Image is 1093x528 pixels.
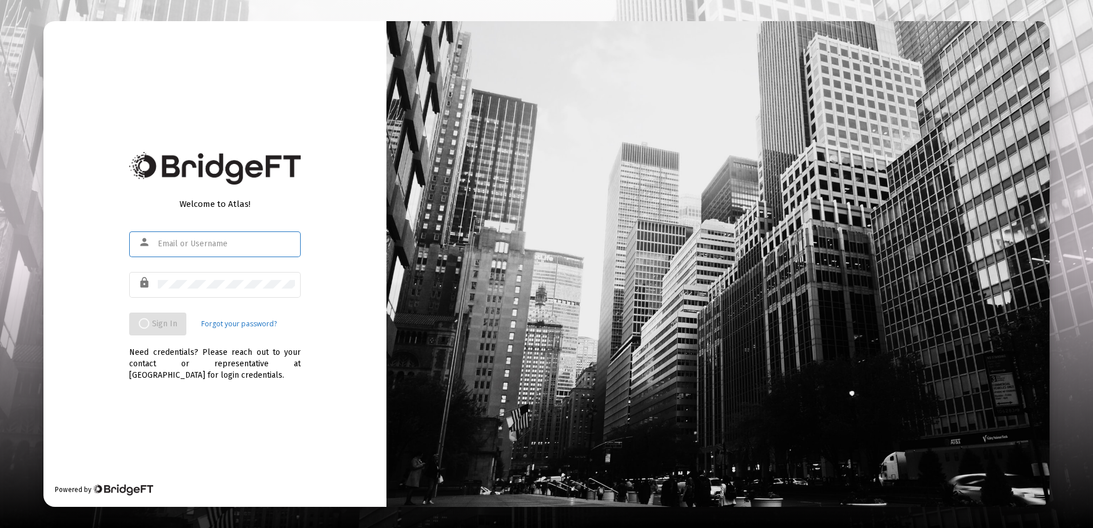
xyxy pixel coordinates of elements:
span: Sign In [138,319,177,329]
div: Welcome to Atlas! [129,198,301,210]
div: Need credentials? Please reach out to your contact or representative at [GEOGRAPHIC_DATA] for log... [129,335,301,381]
mat-icon: lock [138,276,152,290]
mat-icon: person [138,235,152,249]
input: Email or Username [158,239,295,249]
button: Sign In [129,313,186,335]
a: Forgot your password? [201,318,277,330]
div: Powered by [55,484,153,495]
img: Bridge Financial Technology Logo [93,484,153,495]
img: Bridge Financial Technology Logo [129,152,301,185]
